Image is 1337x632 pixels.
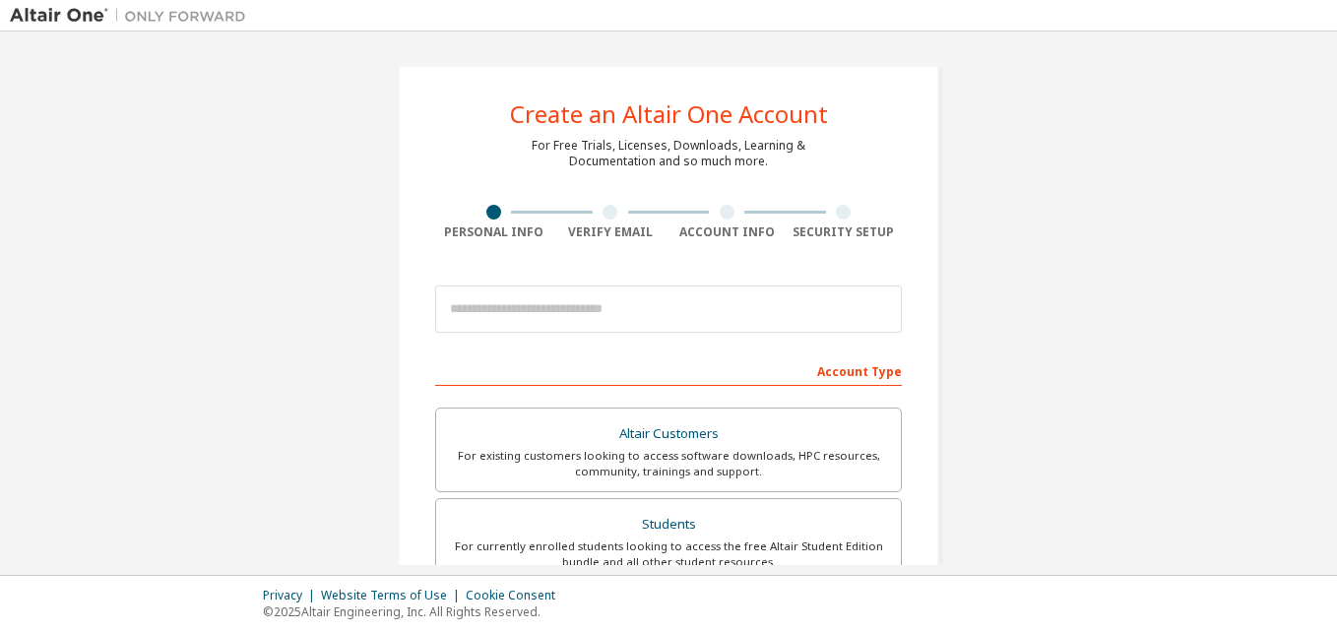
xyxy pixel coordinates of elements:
div: Students [448,511,889,538]
div: Account Info [668,224,786,240]
div: Verify Email [552,224,669,240]
div: Personal Info [435,224,552,240]
div: Website Terms of Use [321,588,466,603]
div: Create an Altair One Account [510,102,828,126]
div: Privacy [263,588,321,603]
div: Security Setup [786,224,903,240]
div: For currently enrolled students looking to access the free Altair Student Edition bundle and all ... [448,538,889,570]
p: © 2025 Altair Engineering, Inc. All Rights Reserved. [263,603,567,620]
div: For Free Trials, Licenses, Downloads, Learning & Documentation and so much more. [532,138,805,169]
div: For existing customers looking to access software downloads, HPC resources, community, trainings ... [448,448,889,479]
div: Cookie Consent [466,588,567,603]
div: Account Type [435,354,902,386]
div: Altair Customers [448,420,889,448]
img: Altair One [10,6,256,26]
